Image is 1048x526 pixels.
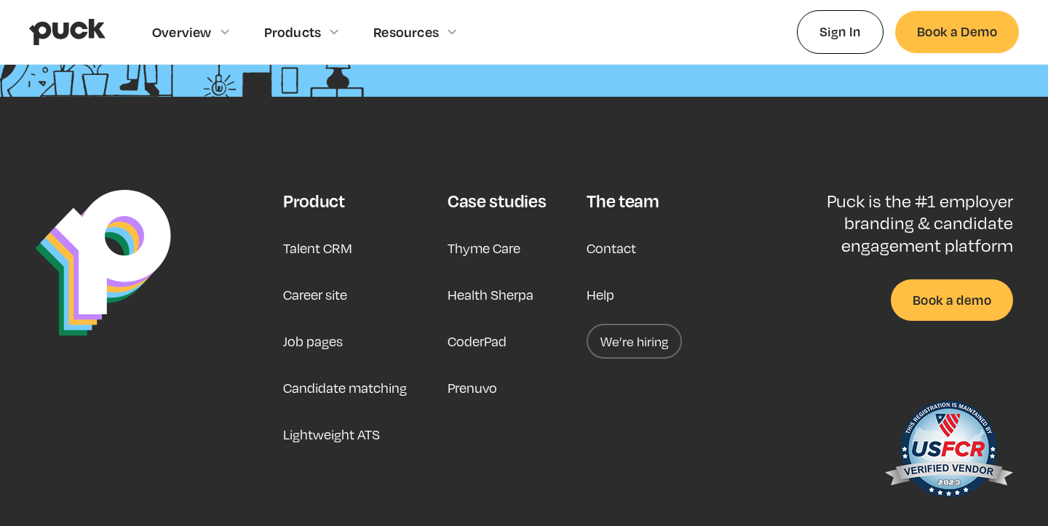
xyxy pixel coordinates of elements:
[35,190,171,336] img: Puck Logo
[587,277,614,312] a: Help
[448,190,546,212] div: Case studies
[283,370,407,405] a: Candidate matching
[587,190,659,212] div: The team
[152,24,212,40] div: Overview
[587,231,636,266] a: Contact
[283,190,345,212] div: Product
[779,190,1013,256] p: Puck is the #1 employer branding & candidate engagement platform
[884,394,1013,510] img: US Federal Contractor Registration System for Award Management Verified Vendor Seal
[283,324,343,359] a: Job pages
[264,24,322,40] div: Products
[283,417,380,452] a: Lightweight ATS
[448,324,507,359] a: CoderPad
[587,324,682,359] a: We’re hiring
[797,10,884,53] a: Sign In
[448,231,520,266] a: Thyme Care
[283,231,352,266] a: Talent CRM
[895,11,1019,52] a: Book a Demo
[373,24,439,40] div: Resources
[283,277,347,312] a: Career site
[448,370,497,405] a: Prenuvo
[448,277,533,312] a: Health Sherpa
[891,279,1013,321] a: Book a demo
